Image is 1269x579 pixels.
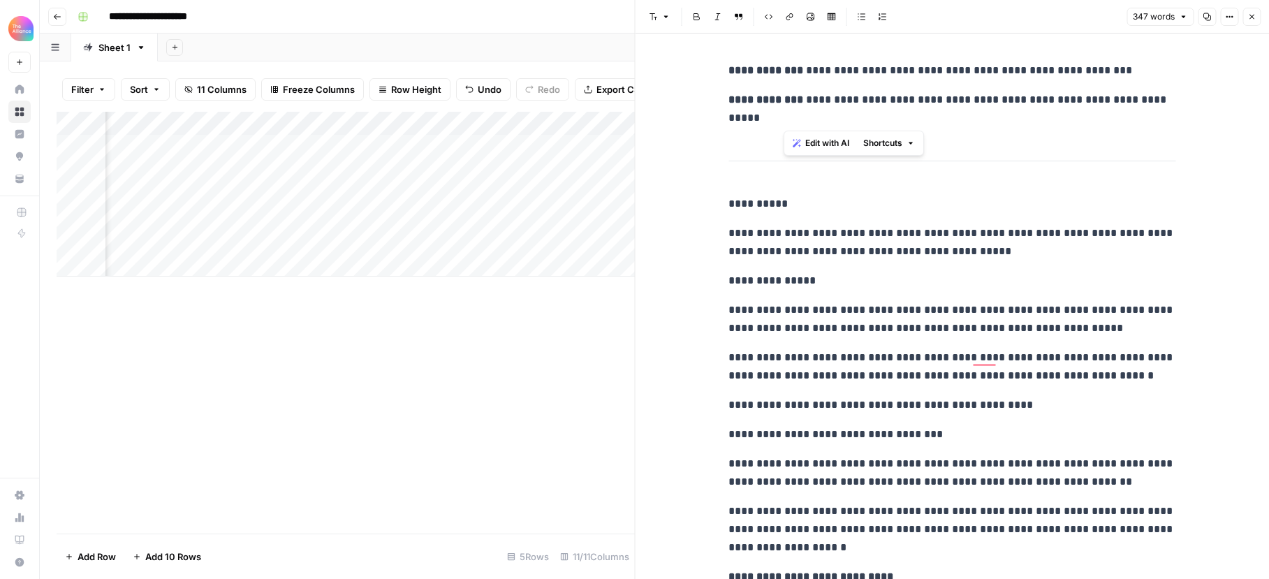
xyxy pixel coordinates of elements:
[8,506,31,529] a: Usage
[369,78,450,101] button: Row Height
[124,545,210,568] button: Add 10 Rows
[1133,10,1175,23] span: 347 words
[863,137,902,149] span: Shortcuts
[8,484,31,506] a: Settings
[8,101,31,123] a: Browse
[8,145,31,168] a: Opportunities
[538,82,560,96] span: Redo
[8,78,31,101] a: Home
[516,78,569,101] button: Redo
[501,545,555,568] div: 5 Rows
[858,134,920,152] button: Shortcuts
[78,550,116,564] span: Add Row
[575,78,655,101] button: Export CSV
[62,78,115,101] button: Filter
[596,82,646,96] span: Export CSV
[71,82,94,96] span: Filter
[478,82,501,96] span: Undo
[8,551,31,573] button: Help + Support
[8,168,31,190] a: Your Data
[787,134,855,152] button: Edit with AI
[98,41,131,54] div: Sheet 1
[197,82,247,96] span: 11 Columns
[8,529,31,551] a: Learning Hub
[1127,8,1194,26] button: 347 words
[555,545,635,568] div: 11/11 Columns
[130,82,148,96] span: Sort
[57,545,124,568] button: Add Row
[283,82,355,96] span: Freeze Columns
[8,16,34,41] img: Alliance Logo
[8,123,31,145] a: Insights
[71,34,158,61] a: Sheet 1
[391,82,441,96] span: Row Height
[175,78,256,101] button: 11 Columns
[145,550,201,564] span: Add 10 Rows
[456,78,511,101] button: Undo
[8,11,31,46] button: Workspace: Alliance
[805,137,849,149] span: Edit with AI
[121,78,170,101] button: Sort
[261,78,364,101] button: Freeze Columns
